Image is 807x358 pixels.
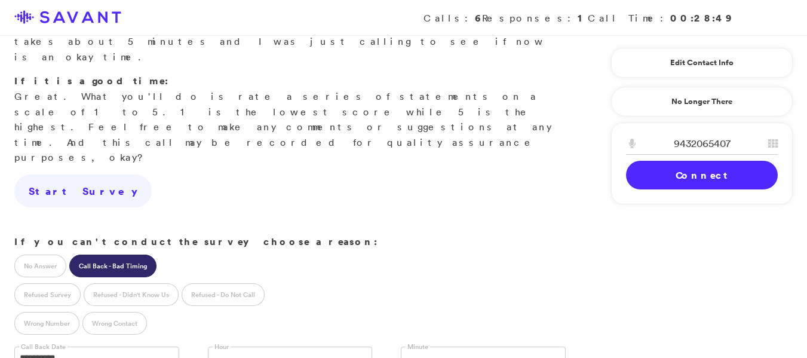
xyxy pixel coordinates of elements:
[14,74,168,87] strong: If it is a good time:
[69,255,157,277] label: Call Back - Bad Timing
[213,342,231,351] label: Hour
[182,283,265,306] label: Refused - Do Not Call
[578,11,588,25] strong: 1
[14,74,566,166] p: Great. What you'll do is rate a series of statements on a scale of 1 to 5. 1 is the lowest score ...
[84,283,179,306] label: Refused - Didn't Know Us
[14,255,66,277] label: No Answer
[14,312,79,335] label: Wrong Number
[82,312,147,335] label: Wrong Contact
[14,175,152,208] a: Start Survey
[406,342,430,351] label: Minute
[475,11,482,25] strong: 6
[19,342,67,351] label: Call Back Date
[14,235,378,248] strong: If you can't conduct the survey choose a reason:
[611,87,793,117] a: No Longer There
[670,11,733,25] strong: 00:28:49
[14,283,81,306] label: Refused Survey
[626,53,778,72] a: Edit Contact Info
[626,161,778,189] a: Connect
